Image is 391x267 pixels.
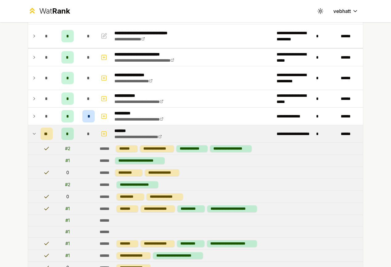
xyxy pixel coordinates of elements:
[55,167,80,179] td: 0
[65,146,70,152] div: # 2
[65,158,70,164] div: # 1
[55,191,80,203] td: 0
[65,240,70,247] div: # 1
[39,6,70,16] div: Wat
[65,182,70,188] div: # 2
[28,6,70,16] a: WatRank
[52,6,70,15] span: Rank
[65,217,70,224] div: # 1
[65,253,70,259] div: # 1
[65,229,70,235] div: # 1
[328,6,363,17] button: vebhatt
[333,7,351,15] span: vebhatt
[65,206,70,212] div: # 1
